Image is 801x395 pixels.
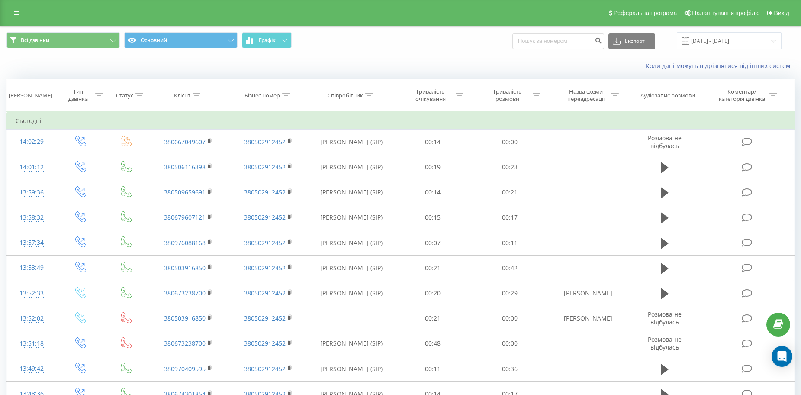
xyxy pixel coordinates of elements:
td: 00:11 [394,356,471,382]
div: 13:49:42 [16,360,47,377]
a: 380502912452 [244,314,286,322]
div: Назва схеми переадресації [563,88,609,103]
div: Open Intercom Messenger [772,346,792,367]
a: 380503916850 [164,264,206,272]
td: [PERSON_NAME] (SIP) [308,230,394,256]
td: [PERSON_NAME] (SIP) [308,180,394,205]
td: 00:00 [471,306,548,331]
td: 00:42 [471,256,548,281]
a: 380970409595 [164,365,206,373]
td: 00:14 [394,180,471,205]
span: Всі дзвінки [21,37,49,44]
div: Співробітник [328,92,363,99]
div: [PERSON_NAME] [9,92,52,99]
td: [PERSON_NAME] [548,306,628,331]
div: 13:58:32 [16,209,47,226]
a: 380502912452 [244,264,286,272]
button: Основний [124,32,238,48]
td: 00:21 [394,256,471,281]
div: Статус [116,92,133,99]
div: 14:01:12 [16,159,47,176]
div: 14:02:29 [16,133,47,150]
td: 00:19 [394,155,471,180]
td: [PERSON_NAME] (SIP) [308,130,394,155]
a: 380503916850 [164,314,206,322]
a: 380509659691 [164,188,206,196]
span: Вихід [774,10,789,16]
td: 00:21 [471,180,548,205]
input: Пошук за номером [512,33,604,49]
td: 00:23 [471,155,548,180]
span: Розмова не відбулась [648,310,682,326]
div: Бізнес номер [244,92,280,99]
span: Графік [259,37,276,43]
a: 380506116398 [164,163,206,171]
a: 380502912452 [244,138,286,146]
td: [PERSON_NAME] (SIP) [308,155,394,180]
td: 00:00 [471,331,548,356]
td: 00:21 [394,306,471,331]
div: 13:52:33 [16,285,47,302]
td: 00:15 [394,205,471,230]
td: Сьогодні [7,112,795,130]
div: Аудіозапис розмови [640,92,695,99]
a: 380502912452 [244,188,286,196]
a: Коли дані можуть відрізнятися вiд інших систем [646,62,795,70]
div: Тип дзвінка [64,88,93,103]
a: 380667049607 [164,138,206,146]
td: [PERSON_NAME] (SIP) [308,205,394,230]
td: [PERSON_NAME] [548,281,628,306]
div: 13:59:36 [16,184,47,201]
td: 00:17 [471,205,548,230]
span: Реферальна програма [614,10,677,16]
td: [PERSON_NAME] (SIP) [308,256,394,281]
button: Всі дзвінки [6,32,120,48]
td: 00:36 [471,356,548,382]
td: 00:29 [471,281,548,306]
td: 00:20 [394,281,471,306]
td: 00:14 [394,130,471,155]
td: [PERSON_NAME] (SIP) [308,356,394,382]
div: Коментар/категорія дзвінка [717,88,767,103]
span: Розмова не відбулась [648,335,682,351]
a: 380976088168 [164,239,206,247]
div: Клієнт [174,92,190,99]
a: 380502912452 [244,365,286,373]
div: 13:53:49 [16,259,47,276]
a: 380673238700 [164,339,206,347]
span: Налаштування профілю [692,10,759,16]
td: 00:48 [394,331,471,356]
a: 380502912452 [244,289,286,297]
button: Графік [242,32,292,48]
button: Експорт [608,33,655,49]
a: 380502912452 [244,163,286,171]
td: 00:07 [394,230,471,256]
div: 13:57:34 [16,234,47,251]
div: Тривалість розмови [484,88,531,103]
a: 380502912452 [244,239,286,247]
a: 380673238700 [164,289,206,297]
div: Тривалість очікування [407,88,454,103]
a: 380502912452 [244,213,286,221]
a: 380502912452 [244,339,286,347]
a: 380679607121 [164,213,206,221]
span: Розмова не відбулась [648,134,682,150]
td: 00:11 [471,230,548,256]
td: [PERSON_NAME] (SIP) [308,331,394,356]
div: 13:52:02 [16,310,47,327]
td: [PERSON_NAME] (SIP) [308,281,394,306]
td: 00:00 [471,130,548,155]
div: 13:51:18 [16,335,47,352]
